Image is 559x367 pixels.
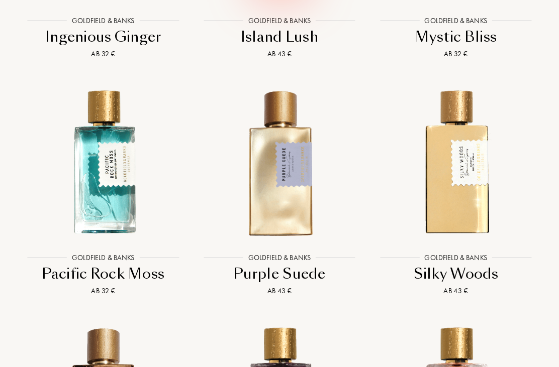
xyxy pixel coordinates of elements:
div: Mystic Bliss [371,27,540,47]
img: Pacific Rock Moss Goldfield Banks [24,83,183,241]
a: Purple Suede Goldfield BanksGoldfield & BanksPurple SuedeAb 43 € [192,72,368,309]
div: Goldfield & Banks [243,15,316,26]
div: Pacific Rock Moss [19,264,188,284]
div: Ab 43 € [371,286,540,296]
div: Ab 32 € [371,49,540,59]
div: Goldfield & Banks [419,252,492,263]
div: Ab 43 € [196,49,364,59]
div: Goldfield & Banks [67,15,139,26]
div: Goldfield & Banks [419,15,492,26]
div: Purple Suede [196,264,364,284]
a: Pacific Rock Moss Goldfield BanksGoldfield & BanksPacific Rock MossAb 32 € [15,72,192,309]
div: Ab 32 € [19,49,188,59]
img: Purple Suede Goldfield Banks [200,83,359,241]
div: Island Lush [196,27,364,47]
div: Ab 43 € [196,286,364,296]
div: Silky Woods [371,264,540,284]
div: Goldfield & Banks [67,252,139,263]
a: Silky Woods Goldfield BanksGoldfield & BanksSilky WoodsAb 43 € [367,72,544,309]
img: Silky Woods Goldfield Banks [377,83,535,241]
div: Ab 32 € [19,286,188,296]
div: Goldfield & Banks [243,252,316,263]
div: Ingenious Ginger [19,27,188,47]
